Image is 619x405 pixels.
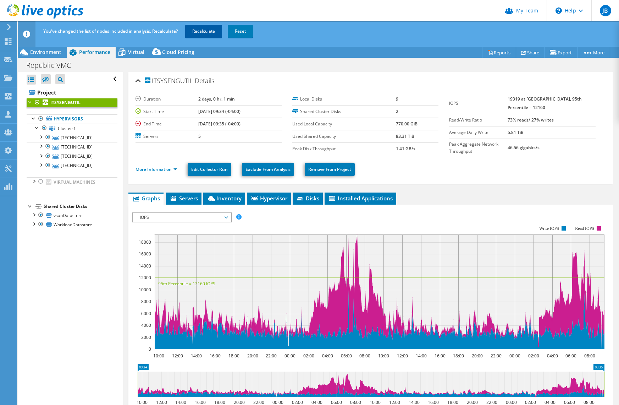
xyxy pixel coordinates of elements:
[292,133,396,140] label: Used Shared Capacity
[296,195,319,202] span: Disks
[136,213,227,222] span: IOPS
[128,49,144,55] span: Virtual
[141,298,151,304] text: 8000
[509,353,520,359] text: 00:00
[198,96,235,102] b: 2 days, 0 hr, 1 min
[198,108,241,114] b: [DATE] 09:34 (-04:00)
[162,49,194,55] span: Cloud Pricing
[207,195,242,202] span: Inventory
[27,114,117,124] a: Hypervisors
[58,125,76,131] span: Cluster-1
[565,353,576,359] text: 06:00
[136,108,199,115] label: Start Time
[27,133,117,142] a: [TECHNICAL_ID]
[584,353,595,359] text: 08:00
[396,96,398,102] b: 9
[449,100,508,107] label: IOPS
[141,334,151,340] text: 2000
[328,195,393,202] span: Installed Applications
[139,251,151,257] text: 16000
[397,353,408,359] text: 12:00
[396,133,414,139] b: 83.31 TiB
[27,87,117,98] a: Project
[575,226,594,231] text: Read IOPS
[136,96,199,103] label: Duration
[434,353,445,359] text: 16:00
[79,49,110,55] span: Performance
[136,133,199,140] label: Servers
[242,163,294,176] a: Exclude From Analysis
[27,98,117,107] a: ITSYSENGUTIL
[453,353,464,359] text: 18:00
[292,145,396,152] label: Peak Disk Throughput
[547,353,558,359] text: 04:00
[188,163,231,176] a: Edit Collector Run
[44,202,117,211] div: Shared Cluster Disks
[136,166,177,172] a: More Information
[378,353,389,359] text: 10:00
[153,353,164,359] text: 10:00
[139,263,151,269] text: 14000
[508,96,582,110] b: 19319 at [GEOGRAPHIC_DATA], 95th Percentile = 12160
[27,177,117,187] a: Virtual Machines
[27,124,117,133] a: Cluster-1
[132,195,160,202] span: Graphs
[508,145,540,151] b: 46.56 gigabits/s
[247,353,258,359] text: 20:00
[149,346,151,352] text: 0
[516,47,545,58] a: Share
[195,76,214,85] span: Details
[341,353,352,359] text: 06:00
[185,25,222,38] a: Recalculate
[292,108,396,115] label: Shared Cluster Disks
[396,121,418,127] b: 770.00 GiB
[27,152,117,161] a: [TECHNICAL_ID]
[198,121,241,127] b: [DATE] 09:35 (-04:00)
[141,310,151,317] text: 6000
[170,195,198,202] span: Servers
[322,353,333,359] text: 04:00
[139,287,151,293] text: 10000
[508,117,554,123] b: 73% reads/ 27% writes
[136,120,199,128] label: End Time
[228,25,253,38] a: Reset
[359,353,370,359] text: 08:00
[600,5,611,16] span: JB
[190,353,201,359] text: 14:00
[577,47,610,58] a: More
[292,96,396,103] label: Local Disks
[27,142,117,151] a: [TECHNICAL_ID]
[482,47,516,58] a: Reports
[556,7,562,14] svg: \n
[43,28,178,34] span: You've changed the list of nodes included in analysis. Recalculate?
[158,281,215,287] text: 95th Percentile = 12160 IOPS
[27,161,117,170] a: [TECHNICAL_ID]
[292,120,396,128] label: Used Local Capacity
[303,353,314,359] text: 02:00
[139,275,151,281] text: 12000
[490,353,501,359] text: 22:00
[228,353,239,359] text: 18:00
[139,239,151,245] text: 18000
[396,146,415,152] b: 1.41 GB/s
[471,353,482,359] text: 20:00
[396,108,398,114] b: 2
[145,77,193,85] span: ITSYSENGUTIL
[27,211,117,220] a: vsanDatastore
[449,141,508,155] label: Peak Aggregate Network Throughput
[545,47,577,58] a: Export
[250,195,287,202] span: Hypervisor
[23,61,82,69] h1: Republic-VMC
[50,99,81,106] b: ITSYSENGUTIL
[209,353,220,359] text: 16:00
[27,220,117,229] a: WorkloadDatastore
[449,117,508,124] label: Read/Write Ratio
[449,129,508,136] label: Average Daily Write
[141,322,151,328] text: 4000
[265,353,276,359] text: 22:00
[172,353,183,359] text: 12:00
[284,353,295,359] text: 00:00
[198,133,201,139] b: 5
[305,163,355,176] a: Remove From Project
[528,353,539,359] text: 02:00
